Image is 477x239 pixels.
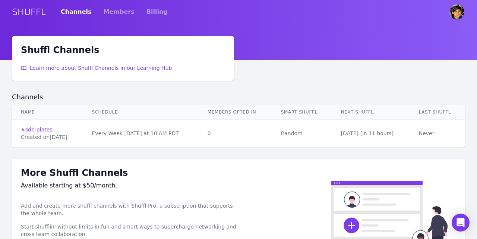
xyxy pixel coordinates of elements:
a: #sdb-plates [21,126,74,133]
h1: Shuffl Channels [21,45,172,55]
th: Last Shuffl [410,105,465,120]
div: [DATE] ( in 11 hours ) [341,130,401,137]
div: Never [419,130,456,137]
th: Members Opted In [199,105,272,120]
button: User menu [449,4,465,20]
h1: More Shuffl Channels [21,168,238,178]
h2: Channels [12,93,465,102]
p: Add and create more shuffl channels with Shuffl Pro, a subscription that supports the whole team. [21,202,238,217]
span: Learn more about Shuffl Channels in our Learning Hub [30,64,172,72]
a: Members [104,1,135,22]
img: Rohan Chowdhury [449,4,464,19]
a: Billing [146,1,168,22]
td: Random [272,120,332,147]
a: Channels [61,1,92,22]
td: Every Week [DATE] at 10 AM PDT [83,120,198,147]
th: Schedule [83,105,198,120]
p: Start shufflin' without limits in fun and smart ways to supercharge networking and cross team col... [21,223,238,238]
th: Name [12,105,83,120]
a: SHUFFL [12,6,46,18]
div: Available starting at $50/month. [21,181,238,190]
th: Next Shuffl [332,105,410,120]
th: Smart Shuffl [272,105,332,120]
td: 0 [199,120,272,147]
div: Created on [DATE] [21,133,74,141]
div: Open Intercom Messenger [452,214,470,232]
a: Learn more about Shuffl Channels in our Learning Hub [21,64,172,72]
